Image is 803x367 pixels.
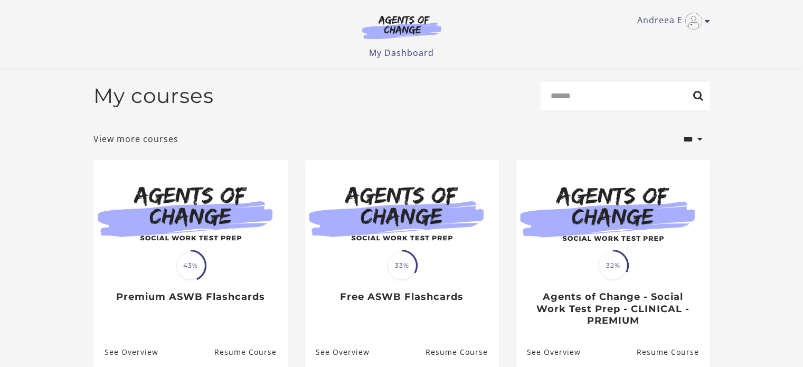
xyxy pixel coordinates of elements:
h3: Free ASWB Flashcards [316,291,487,303]
a: Toggle menu [637,13,705,30]
a: View more courses [93,133,178,145]
a: My Dashboard [369,47,434,59]
span: 43% [176,251,205,280]
h2: My courses [93,83,214,108]
h3: Agents of Change - Social Work Test Prep - CLINICAL - PREMIUM [527,291,698,327]
span: 32% [599,251,627,280]
span: 33% [388,251,416,280]
h3: Premium ASWB Flashcards [105,291,276,303]
img: Agents of Change Logo [351,15,452,39]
